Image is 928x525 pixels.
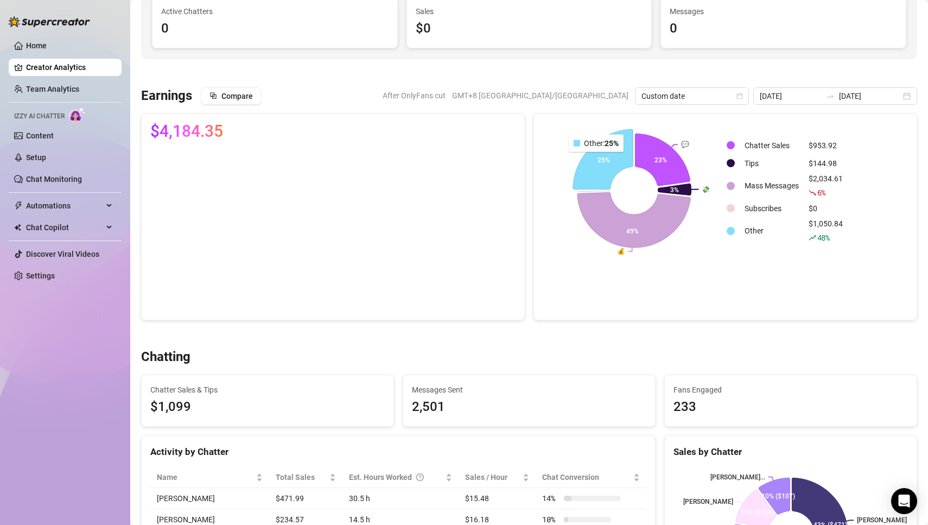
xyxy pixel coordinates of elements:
[710,473,765,481] text: [PERSON_NAME]...
[269,467,342,488] th: Total Sales
[681,140,689,148] text: 💬
[809,218,843,244] div: $1,050.84
[459,467,536,488] th: Sales / Hour
[141,87,192,105] h3: Earnings
[542,471,631,483] span: Chat Conversion
[536,467,646,488] th: Chat Conversion
[14,201,23,210] span: thunderbolt
[809,157,843,169] div: $144.98
[617,247,625,255] text: 💰
[673,397,908,418] div: 233
[26,59,113,76] a: Creator Analytics
[857,517,907,524] text: [PERSON_NAME]
[26,219,103,236] span: Chat Copilot
[349,471,443,483] div: Est. Hours Worked
[412,397,646,418] div: 2,501
[412,384,646,396] span: Messages Sent
[416,471,424,483] span: question-circle
[809,140,843,151] div: $953.92
[150,488,269,509] td: [PERSON_NAME]
[891,488,917,514] div: Open Intercom Messenger
[26,131,54,140] a: Content
[150,445,646,459] div: Activity by Chatter
[161,18,389,39] div: 0
[809,173,843,199] div: $2,034.61
[673,384,908,396] span: Fans Engaged
[383,87,446,104] span: After OnlyFans cut
[9,16,90,27] img: logo-BBDzfeDw.svg
[26,175,82,184] a: Chat Monitoring
[269,488,342,509] td: $471.99
[809,203,843,214] div: $0
[542,492,560,504] span: 14 %
[736,93,743,99] span: calendar
[26,41,47,50] a: Home
[26,197,103,214] span: Automations
[817,187,825,198] span: 6 %
[740,173,803,199] td: Mass Messages
[342,488,459,509] td: 30.5 h
[459,488,536,509] td: $15.48
[702,185,710,193] text: 💸
[740,200,803,217] td: Subscribes
[14,224,21,231] img: Chat Copilot
[826,92,835,100] span: swap-right
[26,250,99,258] a: Discover Viral Videos
[573,140,581,148] text: 📝
[809,189,816,197] span: fall
[150,123,223,140] span: $4,184.35
[26,271,55,280] a: Settings
[26,85,79,93] a: Team Analytics
[416,5,643,17] span: Sales
[839,90,901,102] input: End date
[641,88,742,104] span: Custom date
[276,471,327,483] span: Total Sales
[673,445,908,459] div: Sales by Chatter
[826,92,835,100] span: to
[416,18,643,39] div: $0
[221,92,253,100] span: Compare
[452,87,628,104] span: GMT+8 [GEOGRAPHIC_DATA]/[GEOGRAPHIC_DATA]
[150,397,385,418] span: $1,099
[670,18,897,39] div: 0
[817,232,830,243] span: 48 %
[26,153,46,162] a: Setup
[150,384,385,396] span: Chatter Sales & Tips
[809,234,816,242] span: rise
[683,498,733,505] text: [PERSON_NAME]
[141,349,190,366] h3: Chatting
[69,107,86,123] img: AI Chatter
[209,92,217,99] span: block
[161,5,389,17] span: Active Chatters
[740,218,803,244] td: Other
[465,471,520,483] span: Sales / Hour
[157,471,254,483] span: Name
[670,5,897,17] span: Messages
[150,467,269,488] th: Name
[14,111,65,122] span: Izzy AI Chatter
[760,90,822,102] input: Start date
[201,87,262,105] button: Compare
[740,155,803,172] td: Tips
[740,137,803,154] td: Chatter Sales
